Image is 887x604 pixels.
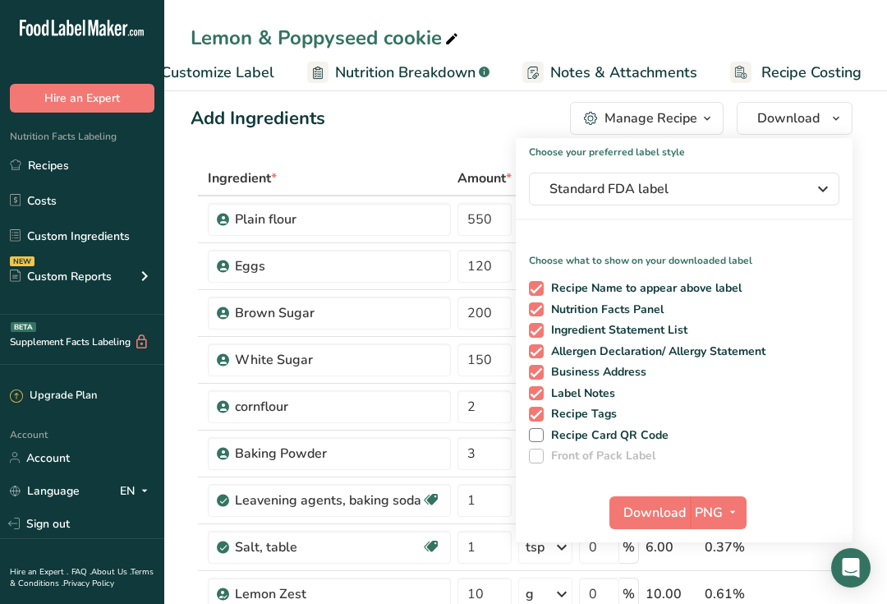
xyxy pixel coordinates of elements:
div: Lemon & Poppyseed cookie [191,23,462,53]
span: Allergen Declaration/ Allergy Statement [544,344,766,359]
span: Recipe Card QR Code [544,428,669,443]
div: Lemon Zest [235,584,440,604]
div: Add Ingredients [191,105,325,132]
p: Choose what to show on your downloaded label [516,240,853,268]
div: 0.61% [705,584,774,604]
a: About Us . [91,566,131,578]
div: Baking Powder [235,444,440,463]
div: Manage Recipe [604,108,697,128]
div: Leavening agents, baking soda [235,491,421,510]
span: Nutrition Breakdown [335,62,476,84]
div: Plain flour [235,210,440,229]
button: Download [609,496,690,529]
div: Custom Reports [10,268,112,285]
span: Ingredient [208,168,277,188]
div: Salt, table [235,537,421,557]
span: Notes & Attachments [550,62,697,84]
div: EN [120,481,154,500]
span: Business Address [544,365,647,380]
div: Brown Sugar [235,303,440,323]
a: Recipe Costing [730,54,862,91]
span: Nutrition Facts Panel [544,302,664,317]
a: Terms & Conditions . [10,566,154,589]
a: Hire an Expert . [10,566,68,578]
a: FAQ . [71,566,91,578]
button: Standard FDA label [529,173,839,205]
h1: Choose your preferred label style [516,138,853,159]
div: 6.00 [646,537,698,557]
span: Label Notes [544,386,616,401]
div: g [526,584,534,604]
span: Recipe Costing [761,62,862,84]
div: 10.00 [646,584,698,604]
span: Amount [457,168,512,188]
div: Eggs [235,256,440,276]
div: Upgrade Plan [10,388,97,404]
span: Download [623,503,686,523]
span: Recipe Name to appear above label [544,281,742,296]
div: 0.37% [705,537,774,557]
button: PNG [690,496,747,529]
a: Customize Label [133,54,274,91]
span: Customize Label [161,62,274,84]
div: cornflour [235,397,440,417]
button: Download [737,102,853,135]
span: PNG [695,503,723,523]
div: BETA [11,322,36,332]
div: NEW [10,256,34,266]
span: Recipe Tags [544,407,618,422]
a: Language [10,477,80,505]
span: Standard FDA label [549,179,796,199]
a: Nutrition Breakdown [307,54,489,91]
span: Front of Pack Label [544,449,656,463]
span: Ingredient Statement List [544,323,688,338]
div: Open Intercom Messenger [831,548,871,588]
a: Notes & Attachments [522,54,697,91]
button: Hire an Expert [10,84,154,113]
div: White Sugar [235,350,440,370]
span: Download [757,108,820,128]
a: Privacy Policy [63,578,114,589]
div: tsp [526,537,545,557]
button: Manage Recipe [570,102,724,135]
